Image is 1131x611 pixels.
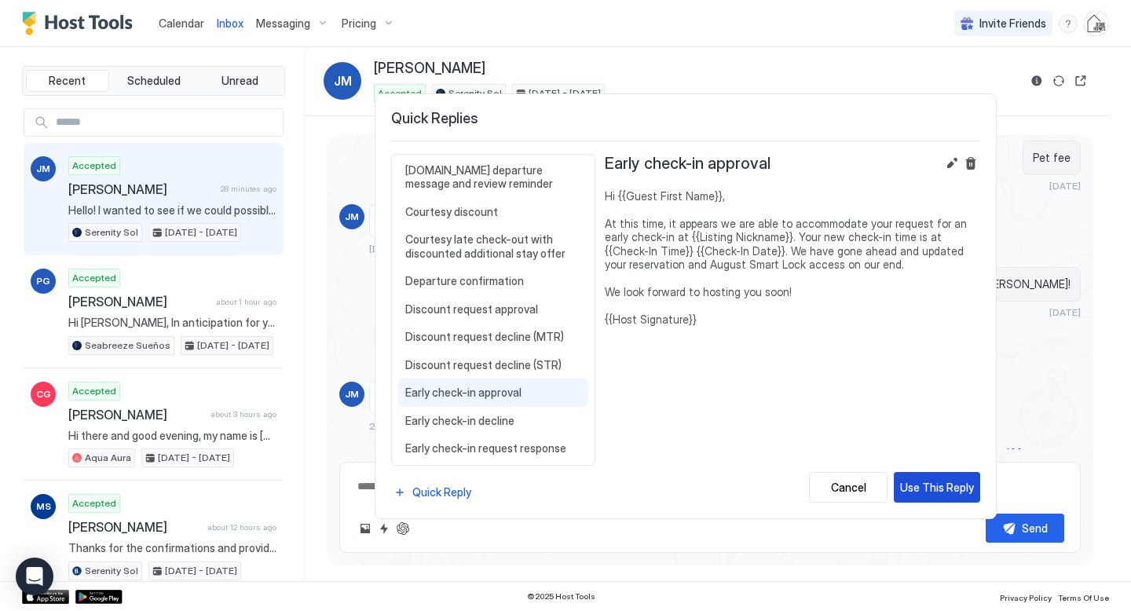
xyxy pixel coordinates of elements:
[405,414,581,428] span: Early check-in decline
[391,110,980,128] span: Quick Replies
[405,358,581,372] span: Discount request decline (STR)
[405,274,581,288] span: Departure confirmation
[900,479,974,496] div: Use This Reply
[405,205,581,219] span: Courtesy discount
[16,558,53,595] div: Open Intercom Messenger
[894,472,980,503] button: Use This Reply
[412,484,471,500] div: Quick Reply
[961,154,980,173] button: Delete
[831,479,866,496] div: Cancel
[942,154,961,173] button: Edit
[405,386,581,400] span: Early check-in approval
[605,189,980,327] span: Hi {{Guest First Name}}, At this time, it appears we are able to accommodate your request for an ...
[405,330,581,344] span: Discount request decline (MTR)
[605,154,770,174] span: Early check-in approval
[405,441,581,456] span: Early check-in request response
[405,232,581,260] span: Courtesy late check-out with discounted additional stay offer
[405,302,581,316] span: Discount request approval
[405,163,581,191] span: [DOMAIN_NAME] departure message and review reminder
[809,472,888,503] button: Cancel
[391,481,474,503] button: Quick Reply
